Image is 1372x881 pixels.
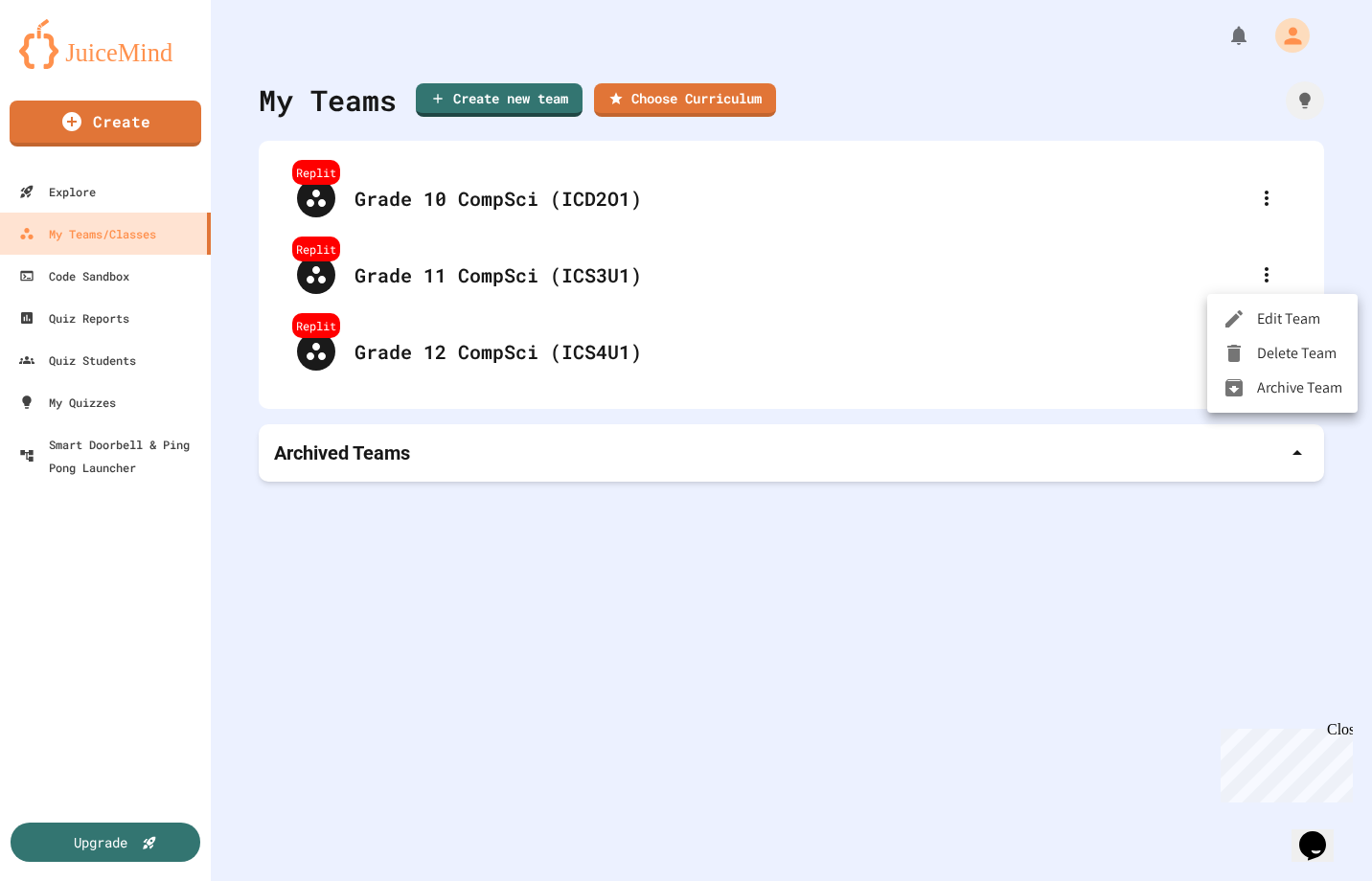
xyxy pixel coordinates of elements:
div: Replit [292,237,340,261]
p: Archived Teams [274,440,410,466]
img: logo-orange.svg [19,19,192,69]
iframe: chat widget [1292,804,1353,862]
div: Code Sandbox [19,264,129,287]
div: How it works [1286,81,1324,120]
div: Explore [19,180,96,203]
a: Choose Curriculum [594,83,776,117]
li: Delete Team [1207,336,1358,371]
div: Smart Doorbell & Ping Pong Launcher [19,433,203,479]
div: Replit [292,313,340,338]
div: Quiz Reports [19,306,129,329]
div: My Notifications [1192,19,1255,52]
div: Grade 10 CompSci (ICD2O1) [354,184,1247,213]
a: Create new team [416,83,583,117]
div: My Account [1255,13,1315,57]
li: Archive Team [1207,371,1358,405]
div: My Teams [259,79,397,122]
div: Quiz Students [19,349,136,372]
div: Replit [292,160,340,185]
div: Upgrade [74,832,127,852]
a: Create [10,101,201,147]
div: Grade 12 CompSci (ICS4U1) [354,337,1247,366]
div: My Quizzes [19,391,116,414]
iframe: chat widget [1213,721,1353,802]
li: Edit Team [1207,302,1358,336]
div: My Teams/Classes [19,222,156,245]
div: Chat with us now!Close [8,8,132,122]
div: Grade 11 CompSci (ICS3U1) [354,260,1247,289]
